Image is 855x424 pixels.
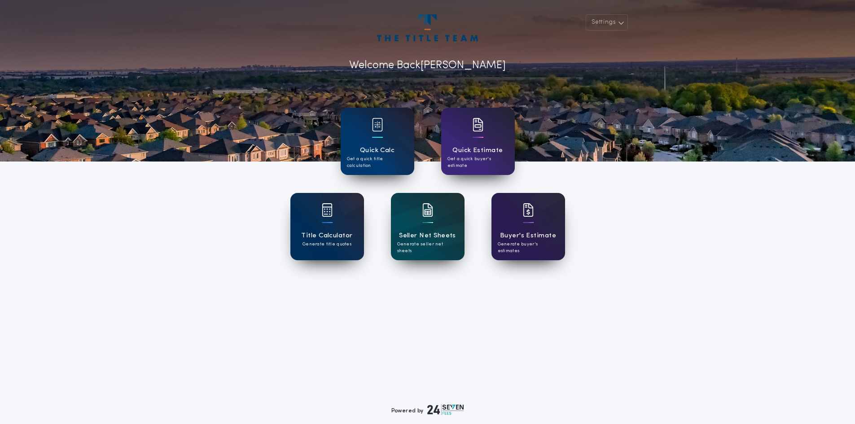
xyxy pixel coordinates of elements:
button: Settings [586,14,628,31]
p: Get a quick buyer's estimate [447,156,509,169]
h1: Buyer's Estimate [500,231,556,241]
p: Generate seller net sheets [397,241,458,254]
h1: Quick Estimate [452,145,503,156]
p: Get a quick title calculation [347,156,408,169]
h1: Seller Net Sheets [399,231,456,241]
h1: Quick Calc [360,145,395,156]
img: logo [427,404,464,415]
p: Generate buyer's estimates [498,241,559,254]
a: card iconQuick EstimateGet a quick buyer's estimate [441,108,515,175]
p: Welcome Back [PERSON_NAME] [349,57,506,74]
img: card icon [422,203,433,217]
img: card icon [473,118,483,131]
img: card icon [322,203,333,217]
a: card iconQuick CalcGet a quick title calculation [341,108,414,175]
a: card iconTitle CalculatorGenerate title quotes [290,193,364,260]
p: Generate title quotes [303,241,351,248]
h1: Title Calculator [301,231,352,241]
img: account-logo [377,14,478,41]
a: card iconBuyer's EstimateGenerate buyer's estimates [491,193,565,260]
img: card icon [372,118,383,131]
img: card icon [523,203,534,217]
a: card iconSeller Net SheetsGenerate seller net sheets [391,193,465,260]
div: Powered by [391,404,464,415]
